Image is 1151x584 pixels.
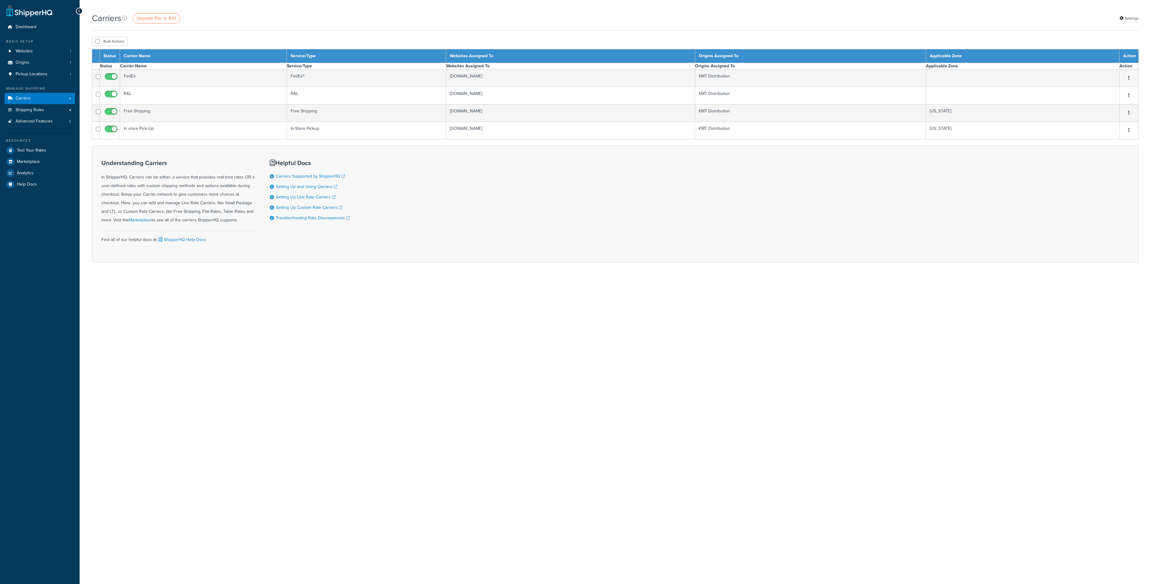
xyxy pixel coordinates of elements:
[276,215,350,221] a: Troubleshooting Rate Discrepancies
[16,60,29,65] span: Origins
[287,70,446,87] td: FedEx®
[120,63,287,70] th: Carrier Name
[5,168,75,179] a: Analytics
[17,182,37,187] span: Help Docs
[6,5,52,17] a: ShipperHQ Home
[5,156,75,167] a: Marketplace
[120,104,287,122] td: Free Shipping
[5,69,75,80] a: Pickup Locations 1
[5,57,75,68] li: Origins
[137,15,176,21] span: Upgrade Plan to Add
[287,87,446,104] td: R&L
[446,87,695,104] td: [DOMAIN_NAME]
[92,37,128,46] button: Bulk Actions
[1119,49,1139,63] th: Action
[16,107,44,113] span: Shipping Rules
[100,49,120,63] th: Status
[17,159,40,164] span: Marketplace
[101,160,254,224] div: In ShipperHQ, Carriers can be either, a service that provides real-time rates OR a user-defined r...
[287,49,446,63] th: Service/Type
[1119,63,1139,70] th: Action
[695,49,926,63] th: Origins Assigned To
[287,122,446,139] td: In-Store Pickup
[5,179,75,190] a: Help Docs
[695,122,926,139] td: KMT Distribution
[926,49,1119,63] th: Applicable Zone
[92,12,121,24] h1: Carriers
[5,93,75,104] li: Carriers
[926,63,1119,70] th: Applicable Zone
[5,145,75,156] a: Test Your Rates
[16,96,31,101] span: Carriers
[926,122,1119,139] td: [US_STATE]
[69,119,71,124] span: 2
[157,236,206,243] a: ShipperHQ Help Docs
[276,183,337,190] a: Setting Up and Using Carriers
[5,46,75,57] li: Websites
[5,104,75,116] a: Shipping Rules
[133,13,180,24] a: Upgrade Plan to Add
[287,63,446,70] th: Service/Type
[120,70,287,87] td: FedEx
[287,104,446,122] td: Free Shipping
[695,70,926,87] td: KMT Distribution
[70,60,71,65] span: 1
[5,116,75,127] a: Advanced Features 2
[446,63,695,70] th: Websites Assigned To
[120,122,287,139] td: In store Pick-Up
[446,49,695,63] th: Websites Assigned To
[16,49,33,54] span: Websites
[16,24,36,30] span: Dashboard
[1119,14,1139,23] a: Settings
[695,87,926,104] td: KMT Distribution
[120,49,287,63] th: Carrier Name
[695,63,926,70] th: Origins Assigned To
[69,96,71,101] span: 4
[276,204,342,211] a: Setting Up Custom Rate Carriers
[70,72,71,77] span: 1
[5,46,75,57] a: Websites 1
[270,160,350,166] h3: Helpful Docs
[129,217,152,223] a: Marketplace
[446,104,695,122] td: [DOMAIN_NAME]
[120,87,287,104] td: R&L
[446,122,695,139] td: [DOMAIN_NAME]
[70,49,71,54] span: 1
[926,104,1119,122] td: [US_STATE]
[446,70,695,87] td: [DOMAIN_NAME]
[276,173,345,179] a: Carriers Supported by ShipperHQ
[5,116,75,127] li: Advanced Features
[101,160,254,166] h3: Understanding Carriers
[16,72,47,77] span: Pickup Locations
[100,63,120,70] th: Status
[5,138,75,143] div: Resources
[16,119,53,124] span: Advanced Features
[5,69,75,80] li: Pickup Locations
[5,21,75,33] a: Dashboard
[5,57,75,68] a: Origins 1
[695,104,926,122] td: KMT Distribution
[17,148,46,153] span: Test Your Rates
[101,231,254,244] div: Find all of our helpful docs at:
[5,93,75,104] a: Carriers 4
[276,194,336,200] a: Setting Up Live Rate Carriers
[5,86,75,91] div: Manage Shipping
[5,39,75,44] div: Basic Setup
[17,171,34,176] span: Analytics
